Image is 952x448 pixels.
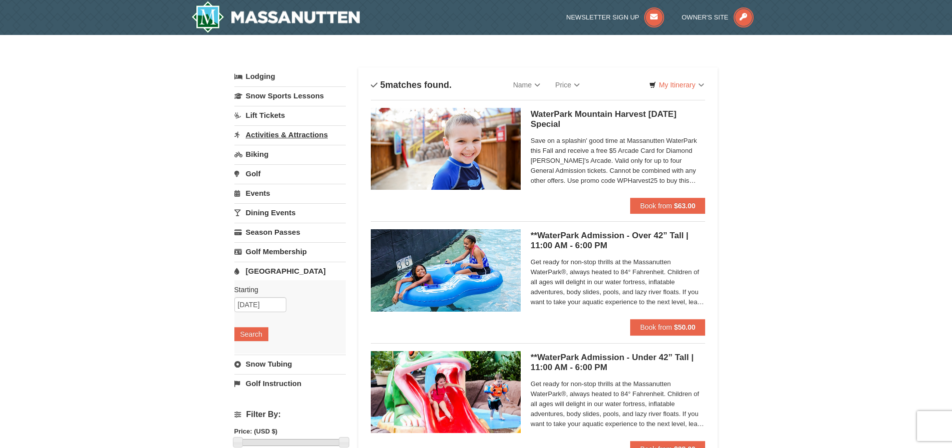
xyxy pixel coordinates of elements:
[548,75,587,95] a: Price
[371,108,521,190] img: 6619917-1412-d332ca3f.jpg
[234,262,346,280] a: [GEOGRAPHIC_DATA]
[234,67,346,85] a: Lodging
[234,428,278,435] strong: Price: (USD $)
[566,13,639,21] span: Newsletter Sign Up
[234,410,346,419] h4: Filter By:
[234,125,346,144] a: Activities & Attractions
[191,1,360,33] a: Massanutten Resort
[234,86,346,105] a: Snow Sports Lessons
[531,379,706,429] span: Get ready for non-stop thrills at the Massanutten WaterPark®, always heated to 84° Fahrenheit. Ch...
[682,13,754,21] a: Owner's Site
[640,323,672,331] span: Book from
[371,351,521,433] img: 6619917-738-d4d758dd.jpg
[234,164,346,183] a: Golf
[234,106,346,124] a: Lift Tickets
[234,203,346,222] a: Dining Events
[234,242,346,261] a: Golf Membership
[531,257,706,307] span: Get ready for non-stop thrills at the Massanutten WaterPark®, always heated to 84° Fahrenheit. Ch...
[234,285,338,295] label: Starting
[682,13,729,21] span: Owner's Site
[674,202,696,210] strong: $63.00
[191,1,360,33] img: Massanutten Resort Logo
[234,145,346,163] a: Biking
[380,80,385,90] span: 5
[234,355,346,373] a: Snow Tubing
[531,109,706,129] h5: WaterPark Mountain Harvest [DATE] Special
[234,184,346,202] a: Events
[234,223,346,241] a: Season Passes
[234,374,346,393] a: Golf Instruction
[630,198,706,214] button: Book from $63.00
[371,229,521,311] img: 6619917-726-5d57f225.jpg
[506,75,548,95] a: Name
[640,202,672,210] span: Book from
[643,77,710,92] a: My Itinerary
[630,319,706,335] button: Book from $50.00
[531,353,706,373] h5: **WaterPark Admission - Under 42” Tall | 11:00 AM - 6:00 PM
[234,327,268,341] button: Search
[531,136,706,186] span: Save on a splashin' good time at Massanutten WaterPark this Fall and receive a free $5 Arcade Car...
[371,80,452,90] h4: matches found.
[566,13,664,21] a: Newsletter Sign Up
[531,231,706,251] h5: **WaterPark Admission - Over 42” Tall | 11:00 AM - 6:00 PM
[674,323,696,331] strong: $50.00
